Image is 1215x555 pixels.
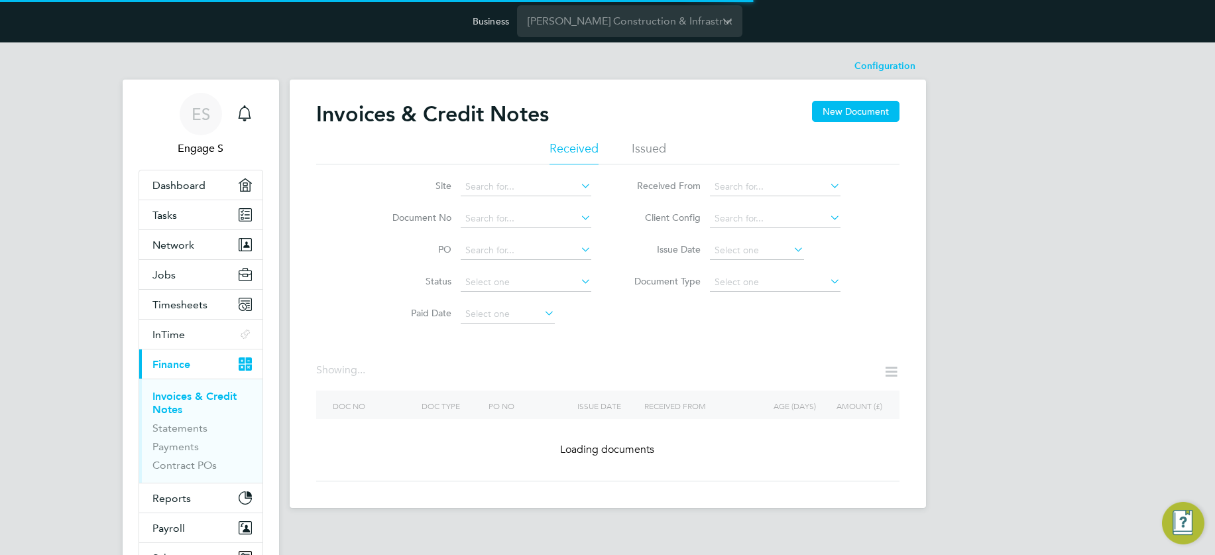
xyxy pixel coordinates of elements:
[139,141,263,156] span: Engage S
[624,180,701,192] label: Received From
[710,178,840,196] input: Search for...
[624,275,701,287] label: Document Type
[632,141,666,164] li: Issued
[1162,502,1204,544] button: Engage Resource Center
[710,241,804,260] input: Select one
[854,53,915,80] li: Configuration
[152,298,207,311] span: Timesheets
[152,179,205,192] span: Dashboard
[710,210,840,228] input: Search for...
[139,349,262,379] button: Finance
[812,101,899,122] button: New Document
[139,170,262,200] a: Dashboard
[375,275,451,287] label: Status
[375,307,451,319] label: Paid Date
[139,260,262,289] button: Jobs
[152,440,199,453] a: Payments
[139,320,262,349] button: InTime
[461,273,591,292] input: Select one
[139,379,262,483] div: Finance
[461,241,591,260] input: Search for...
[152,522,185,534] span: Payroll
[139,290,262,319] button: Timesheets
[375,180,451,192] label: Site
[192,105,210,123] span: ES
[461,305,555,324] input: Select one
[139,513,262,542] button: Payroll
[624,212,701,223] label: Client Config
[139,483,262,513] button: Reports
[152,239,194,251] span: Network
[316,363,368,377] div: Showing
[152,328,185,341] span: InTime
[152,209,177,221] span: Tasks
[139,200,262,229] a: Tasks
[152,358,190,371] span: Finance
[473,15,509,27] label: Business
[375,212,451,223] label: Document No
[152,269,176,281] span: Jobs
[375,243,451,255] label: PO
[139,230,262,259] button: Network
[710,273,840,292] input: Select one
[316,101,549,127] h2: Invoices & Credit Notes
[152,492,191,505] span: Reports
[357,363,365,377] span: ...
[152,459,217,471] a: Contract POs
[550,141,599,164] li: Received
[624,243,701,255] label: Issue Date
[139,93,263,156] a: ESEngage S
[152,422,207,434] a: Statements
[152,390,237,416] a: Invoices & Credit Notes
[461,178,591,196] input: Search for...
[461,210,591,228] input: Search for...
